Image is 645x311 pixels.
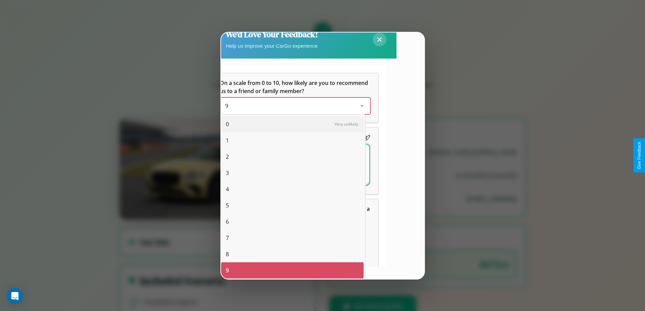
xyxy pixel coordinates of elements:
div: On a scale from 0 to 10, how likely are you to recommend us to a friend or family member? [220,98,370,114]
div: Open Intercom Messenger [7,288,23,304]
span: Very unlikely [335,121,358,127]
p: Help us improve your CarGo experience [226,41,318,50]
div: 3 [221,165,364,181]
div: 2 [221,149,364,165]
div: 7 [221,230,364,246]
span: 9 [226,266,229,274]
span: Which of the following features do you value the most in a vehicle? [220,205,371,221]
div: 8 [221,246,364,262]
span: 3 [226,169,229,177]
span: 9 [225,102,228,110]
span: What can we do to make your experience more satisfying? [220,133,370,141]
span: 6 [226,218,229,226]
div: 4 [221,181,364,197]
span: 2 [226,153,229,161]
div: 0 [221,116,364,132]
h2: We'd Love Your Feedback! [226,29,318,40]
span: On a scale from 0 to 10, how likely are you to recommend us to a friend or family member? [220,79,369,95]
div: 10 [221,279,364,295]
span: 0 [226,120,229,128]
span: 7 [226,234,229,242]
span: 8 [226,250,229,258]
span: 5 [226,201,229,209]
div: Give Feedback [637,142,642,169]
span: 1 [226,136,229,145]
div: On a scale from 0 to 10, how likely are you to recommend us to a friend or family member? [212,73,378,122]
div: 9 [221,262,364,279]
span: 4 [226,185,229,193]
div: 5 [221,197,364,214]
div: 1 [221,132,364,149]
h5: On a scale from 0 to 10, how likely are you to recommend us to a friend or family member? [220,79,370,95]
div: 6 [221,214,364,230]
